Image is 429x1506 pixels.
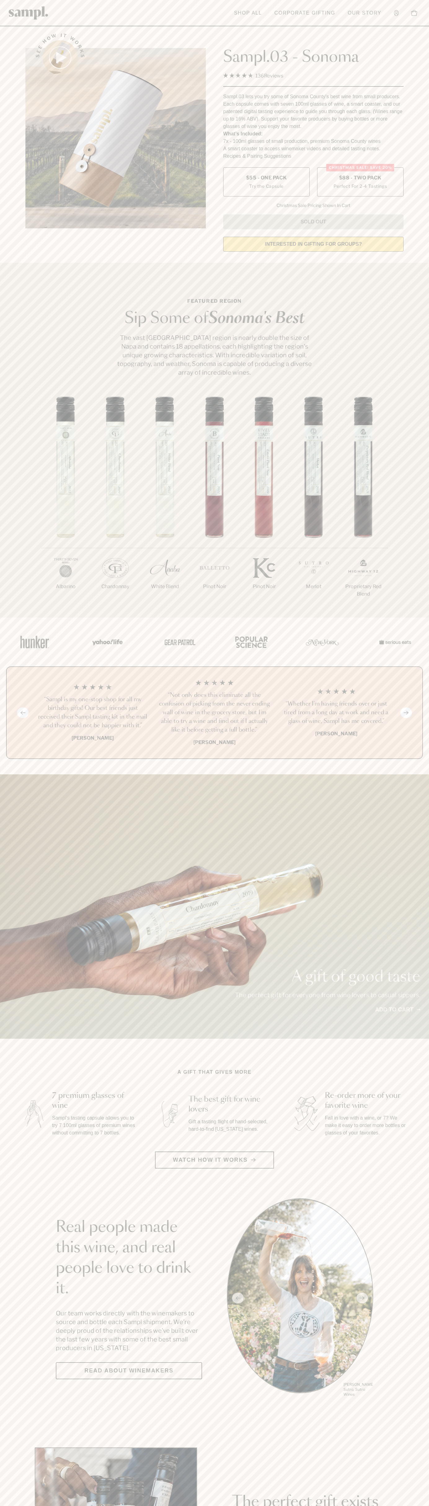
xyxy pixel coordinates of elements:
h3: The best gift for wine lovers [188,1094,273,1114]
h1: Sampl.03 - Sonoma [223,48,404,67]
a: Corporate Gifting [271,6,338,20]
p: A gift of good taste [235,970,420,984]
li: Recipes & Pairing Suggestions [223,152,404,160]
h3: 7 premium glasses of wine [52,1091,136,1111]
button: Previous slide [17,707,29,718]
img: Sampl logo [9,6,48,20]
li: 3 / 7 [140,397,190,610]
img: Artboard_7_5b34974b-f019-449e-91fb-745f8d0877ee_x450.png [376,629,413,655]
h3: “Sampl is my one-stop shop for all my birthday gifts! Our best friends just received their Sampl ... [37,695,149,730]
b: [PERSON_NAME] [315,731,357,737]
p: Pinot Noir [190,583,239,590]
span: Reviews [264,73,283,79]
li: Christmas Sale Pricing Shown In Cart [273,203,353,208]
div: Sampl.03 lets you try some of Sonoma County's best wine from small producers. Each capsule comes ... [223,93,404,130]
p: Sampl's tasting capsule allows you to try 7 100ml glasses of premium wines without committing to ... [52,1114,136,1137]
span: 136 [255,73,264,79]
small: Perfect For 2-4 Tastings [334,183,387,189]
img: Artboard_5_7fdae55a-36fd-43f7-8bfd-f74a06a2878e_x450.png [160,629,197,655]
ul: carousel [227,1198,373,1398]
p: The vast [GEOGRAPHIC_DATA] region is nearly double the size of Napa and contains 18 appellations,... [115,333,314,377]
p: The perfect gift for everyone from wine lovers to casual sippers. [235,991,420,999]
li: 4 / 7 [190,397,239,610]
li: 6 / 7 [289,397,338,610]
p: Chardonnay [91,583,140,590]
span: $55 - One Pack [246,174,287,181]
a: Shop All [231,6,265,20]
li: 3 / 4 [280,679,392,746]
h2: Sip Some of [115,311,314,326]
h2: Real people made this wine, and real people love to drink it. [56,1217,202,1299]
a: Add to cart [375,1006,420,1014]
div: slide 1 [227,1198,373,1398]
a: Read about Winemakers [56,1362,202,1379]
p: Proprietary Red Blend [338,583,388,598]
a: Our Story [345,6,385,20]
em: Sonoma's Best [208,311,305,326]
h2: A gift that gives more [178,1068,252,1076]
p: Pinot Noir [239,583,289,590]
li: 1 / 7 [41,397,91,610]
img: Artboard_1_c8cd28af-0030-4af1-819c-248e302c7f06_x450.png [16,629,53,655]
strong: What’s Included: [223,131,263,136]
img: Artboard_3_0b291449-6e8c-4d07-b2c2-3f3601a19cd1_x450.png [304,629,341,655]
img: Artboard_6_04f9a106-072f-468a-bdd7-f11783b05722_x450.png [88,629,125,655]
li: 1 / 4 [37,679,149,746]
button: See how it works [43,40,77,75]
p: Featured Region [115,297,314,305]
p: White Blend [140,583,190,590]
b: [PERSON_NAME] [193,739,236,745]
button: Watch how it works [155,1152,274,1169]
p: Our team works directly with the winemakers to source and bottle each Sampl shipment. We’re deepl... [56,1309,202,1352]
p: Albarino [41,583,91,590]
p: Gift a tasting flight of hand-selected, hard-to-find [US_STATE] wines. [188,1118,273,1133]
img: Artboard_4_28b4d326-c26e-48f9-9c80-911f17d6414e_x450.png [232,629,269,655]
button: Next slide [400,707,412,718]
a: interested in gifting for groups? [223,237,404,252]
h3: “Not only does this eliminate all the confusion of picking from the never ending wall of wine in ... [159,691,271,734]
div: 136Reviews [223,72,283,80]
li: 2 / 4 [159,679,271,746]
h3: Re-order more of your favorite wine [325,1091,409,1111]
div: Christmas SALE! Save 20% [326,164,394,171]
p: Merlot [289,583,338,590]
p: Fall in love with a wine, or 7? We make it easy to order more bottles or glasses of your favorites. [325,1114,409,1137]
h3: “Whether I'm having friends over or just tired from a long day at work and need a glass of wine, ... [280,700,392,726]
li: 5 / 7 [239,397,289,610]
li: A smart coaster to access winemaker videos and detailed tasting notes. [223,145,404,152]
b: [PERSON_NAME] [72,735,114,741]
span: $88 - Two Pack [339,174,382,181]
li: 7 / 7 [338,397,388,618]
img: Sampl.03 - Sonoma [25,48,206,228]
small: Try the Capsule [249,183,284,189]
button: Sold Out [223,214,404,229]
p: [PERSON_NAME] Sutro, Sutro Wines [343,1382,373,1397]
li: 7x - 100ml glasses of small production, premium Sonoma County wines [223,138,404,145]
li: 2 / 7 [91,397,140,610]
